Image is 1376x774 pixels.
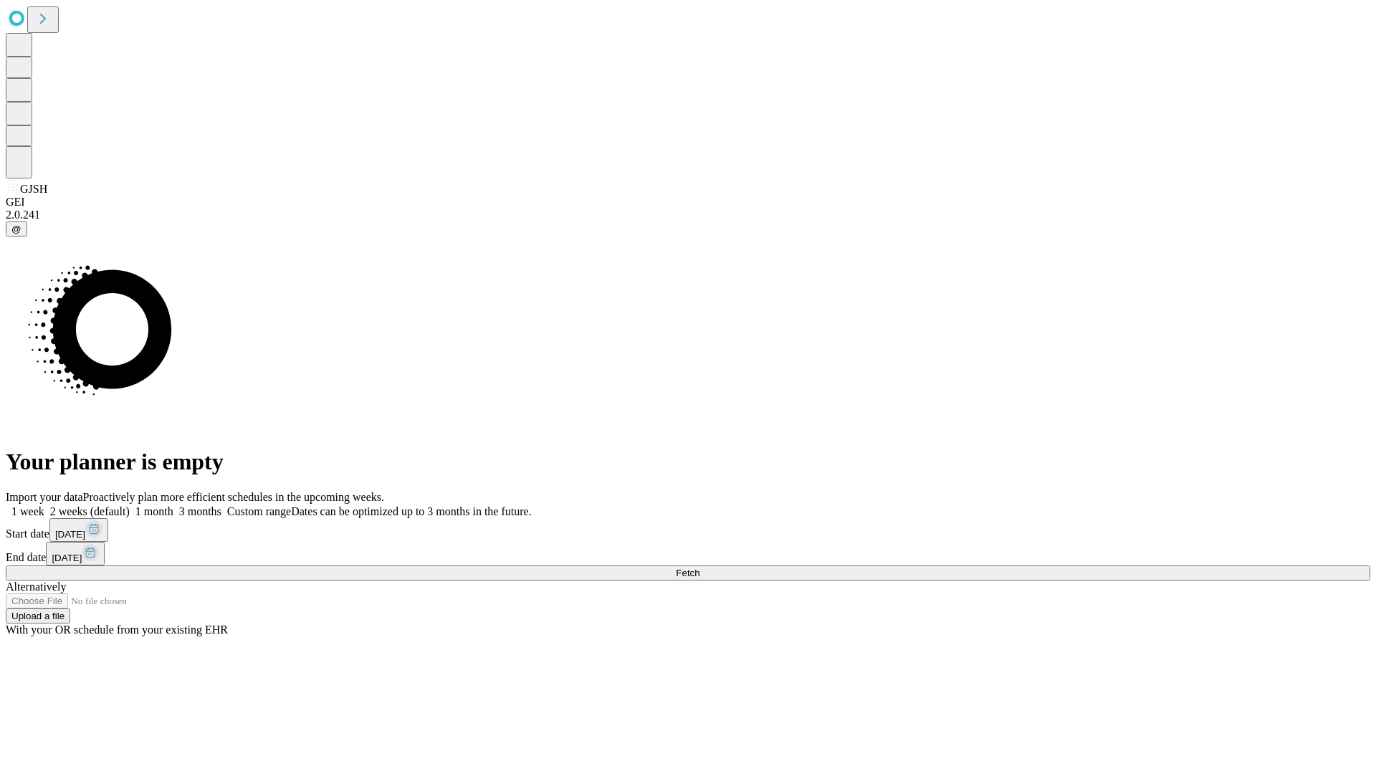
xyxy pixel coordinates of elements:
button: [DATE] [49,518,108,542]
span: Alternatively [6,580,66,593]
span: 1 week [11,505,44,517]
span: 1 month [135,505,173,517]
div: GEI [6,196,1370,209]
h1: Your planner is empty [6,449,1370,475]
span: 2 weeks (default) [50,505,130,517]
span: Dates can be optimized up to 3 months in the future. [291,505,531,517]
span: Custom range [227,505,291,517]
span: Fetch [676,568,699,578]
span: [DATE] [55,529,85,540]
span: With your OR schedule from your existing EHR [6,623,228,636]
button: [DATE] [46,542,105,565]
div: End date [6,542,1370,565]
span: GJSH [20,183,47,195]
span: Import your data [6,491,83,503]
div: 2.0.241 [6,209,1370,221]
button: Fetch [6,565,1370,580]
button: @ [6,221,27,236]
span: @ [11,224,21,234]
button: Upload a file [6,608,70,623]
span: [DATE] [52,553,82,563]
span: 3 months [179,505,221,517]
div: Start date [6,518,1370,542]
span: Proactively plan more efficient schedules in the upcoming weeks. [83,491,384,503]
